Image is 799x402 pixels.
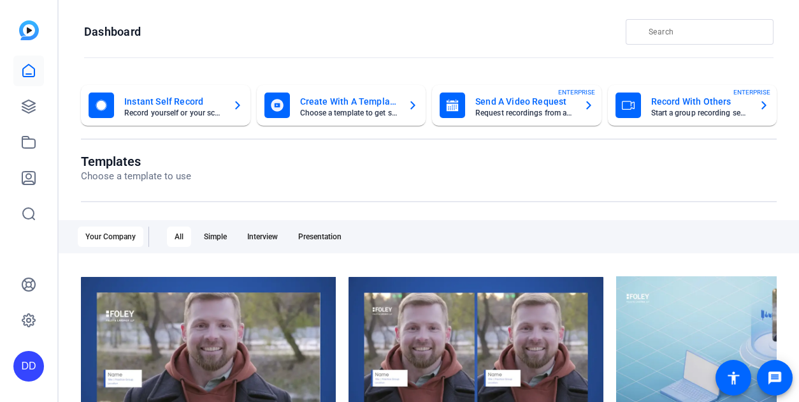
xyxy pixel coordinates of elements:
button: Record With OthersStart a group recording sessionENTERPRISE [608,85,777,126]
mat-card-subtitle: Choose a template to get started [300,109,398,117]
span: ENTERPRISE [558,87,595,97]
mat-card-title: Create With A Template [300,94,398,109]
mat-icon: accessibility [726,370,741,385]
img: blue-gradient.svg [19,20,39,40]
button: Create With A TemplateChoose a template to get started [257,85,426,126]
mat-icon: message [767,370,782,385]
mat-card-subtitle: Record yourself or your screen [124,109,222,117]
div: DD [13,351,44,382]
mat-card-subtitle: Request recordings from anyone, anywhere [475,109,573,117]
span: ENTERPRISE [733,87,770,97]
input: Search [649,24,763,40]
h1: Templates [81,154,191,169]
mat-card-subtitle: Start a group recording session [651,109,749,117]
div: Interview [240,227,285,247]
mat-card-title: Instant Self Record [124,94,222,109]
div: Simple [196,227,234,247]
mat-card-title: Record With Others [651,94,749,109]
h1: Dashboard [84,24,141,40]
div: Your Company [78,227,143,247]
div: All [167,227,191,247]
p: Choose a template to use [81,169,191,184]
div: Presentation [291,227,349,247]
button: Instant Self RecordRecord yourself or your screen [81,85,250,126]
mat-card-title: Send A Video Request [475,94,573,109]
button: Send A Video RequestRequest recordings from anyone, anywhereENTERPRISE [432,85,601,126]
